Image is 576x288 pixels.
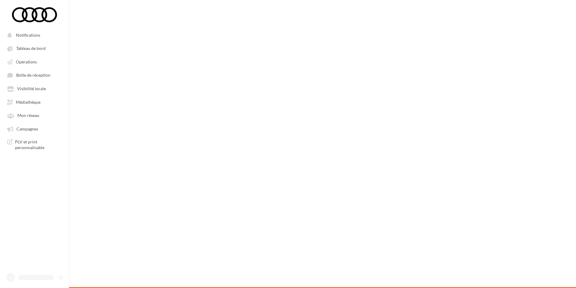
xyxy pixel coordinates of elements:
[4,56,65,67] a: Opérations
[4,69,65,81] a: Boîte de réception
[4,136,65,153] a: PLV et print personnalisable
[4,43,65,54] a: Tableau de bord
[4,83,65,94] a: Visibilité locale
[16,100,40,105] span: Médiathèque
[17,113,39,118] span: Mon réseau
[4,97,65,107] a: Médiathèque
[16,46,46,51] span: Tableau de bord
[17,86,46,91] span: Visibilité locale
[16,73,50,78] span: Boîte de réception
[4,110,65,121] a: Mon réseau
[4,123,65,134] a: Campagnes
[16,126,38,131] span: Campagnes
[15,139,62,151] span: PLV et print personnalisable
[16,32,40,38] span: Notifications
[4,29,63,40] button: Notifications
[16,59,37,64] span: Opérations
